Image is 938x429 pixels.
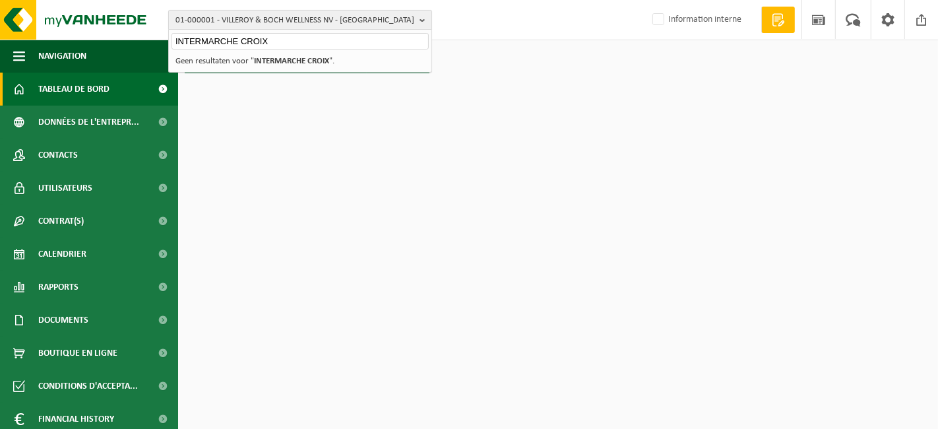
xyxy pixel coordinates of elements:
[168,10,432,30] button: 01-000001 - VILLEROY & BOCH WELLNESS NV - [GEOGRAPHIC_DATA]
[38,172,92,205] span: Utilisateurs
[650,10,741,30] label: Information interne
[38,139,78,172] span: Contacts
[172,33,429,49] input: Chercher des succursales liées
[38,337,117,370] span: Boutique en ligne
[38,304,88,337] span: Documents
[254,57,329,65] strong: INTERMARCHE CROIX
[38,40,86,73] span: Navigation
[38,238,86,271] span: Calendrier
[38,271,78,304] span: Rapports
[38,73,109,106] span: Tableau de bord
[38,370,138,403] span: Conditions d'accepta...
[172,53,429,69] li: Geen resultaten voor " ".
[38,205,84,238] span: Contrat(s)
[38,106,139,139] span: Données de l'entrepr...
[175,11,414,30] span: 01-000001 - VILLEROY & BOCH WELLNESS NV - [GEOGRAPHIC_DATA]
